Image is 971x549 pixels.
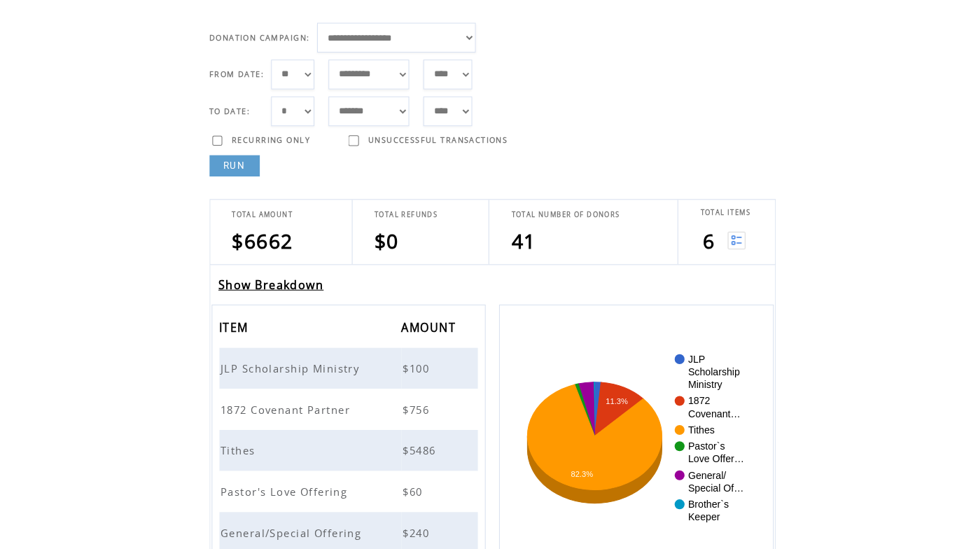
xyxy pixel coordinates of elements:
[207,153,257,174] a: RUN
[680,493,721,504] text: Brother`s
[218,520,361,534] span: General/Special Offering
[218,398,350,410] a: 1872 Covenant Partner
[680,419,707,431] text: Tithes
[398,479,421,493] span: $60
[217,313,249,339] span: ITEM
[398,398,428,412] span: $756
[218,438,256,452] span: Tithes
[230,207,290,216] span: TOTAL AMOUNT
[229,134,307,144] span: RECURRING ONLY
[680,464,718,475] text: General/
[694,225,706,251] span: 6
[218,398,350,412] span: 1872 Covenant Partner
[398,357,428,371] span: $100
[720,229,737,246] img: View list
[207,32,307,42] span: DONATION CAMPAIGN:
[370,225,395,251] span: $0
[680,436,717,447] text: Pastor`s
[218,357,359,370] a: JLP Scholarship Ministry
[599,392,621,401] text: 11.3%
[505,225,530,251] span: 41
[207,105,248,115] span: TO DATE:
[217,319,249,328] a: ITEM
[680,391,702,402] text: 1872
[397,319,454,328] a: AMOUNT
[207,69,261,78] span: FROM DATE:
[398,520,428,534] span: $240
[680,375,714,386] text: Ministry
[218,479,347,492] a: Pastor's Love Offering
[565,464,587,473] text: 82.3%
[398,438,435,452] span: $5486
[218,520,361,532] a: General/Special Offering
[680,448,736,459] text: Love Offer…
[364,134,502,144] span: UNSUCCESSFUL TRANSACTIONS
[680,362,732,373] text: Scholarship
[218,357,359,371] span: JLP Scholarship Ministry
[680,506,712,517] text: Keeper
[216,274,321,289] a: Show Breakdown
[680,477,736,488] text: Special Of…
[680,403,732,415] text: Covenant…
[370,207,433,216] span: TOTAL REFUNDS
[505,207,613,216] span: TOTAL NUMBER OF DONORS
[230,225,291,251] span: $6662
[692,205,742,214] span: TOTAL ITEMS
[218,438,256,451] a: Tithes
[680,349,697,361] text: JLP
[218,479,347,493] span: Pastor's Love Offering
[397,313,454,339] span: AMOUNT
